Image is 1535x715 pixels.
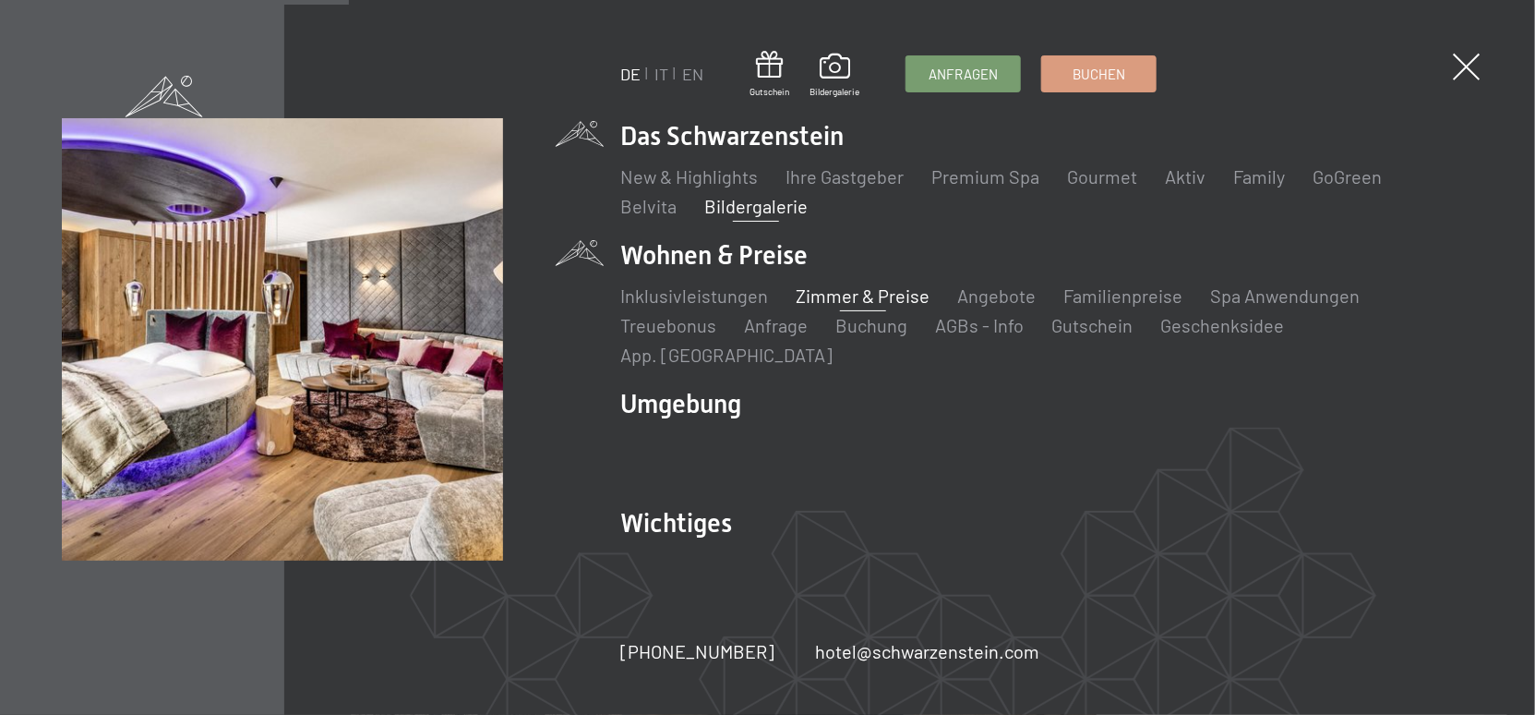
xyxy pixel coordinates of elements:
a: Inklusivleistungen [620,285,768,307]
a: Anfragen [906,56,1020,91]
a: [PHONE_NUMBER] [620,638,774,664]
a: Buchen [1042,56,1156,91]
a: Treuebonus [620,314,716,336]
span: Gutschein [750,85,789,98]
a: Anfrage [744,314,808,336]
span: Buchen [1073,65,1125,84]
a: GoGreen [1313,165,1382,188]
a: Geschenksidee [1160,314,1284,336]
span: Anfragen [929,65,998,84]
a: Zimmer & Preise [796,285,929,307]
a: Aktiv [1165,165,1205,188]
a: New & Highlights [620,165,758,188]
a: Gutschein [750,51,789,98]
a: Belvita [620,195,677,217]
a: Buchung [835,314,907,336]
a: EN [682,64,703,84]
a: Gourmet [1067,165,1137,188]
a: Spa Anwendungen [1210,285,1360,307]
a: DE [620,64,641,84]
a: AGBs - Info [935,314,1024,336]
a: Premium Spa [931,165,1039,188]
span: [PHONE_NUMBER] [620,640,774,662]
a: Family [1233,165,1285,188]
a: Angebote [957,285,1036,307]
a: Gutschein [1051,314,1133,336]
span: Bildergalerie [809,85,859,98]
a: Familienpreise [1063,285,1182,307]
a: Ihre Gastgeber [785,165,904,188]
a: IT [654,64,668,84]
a: Bildergalerie [704,195,808,217]
a: App. [GEOGRAPHIC_DATA] [620,344,833,366]
a: Bildergalerie [809,54,859,98]
a: hotel@schwarzenstein.com [815,638,1039,664]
